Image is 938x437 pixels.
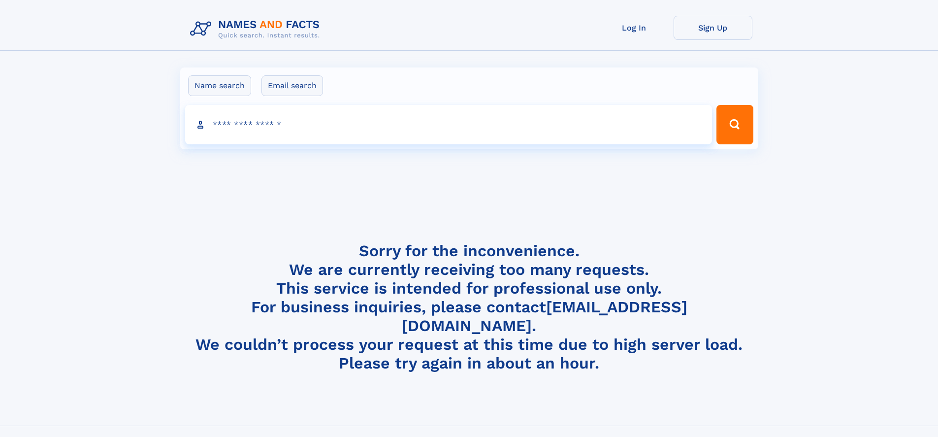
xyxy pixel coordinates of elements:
[186,16,328,42] img: Logo Names and Facts
[186,241,752,373] h4: Sorry for the inconvenience. We are currently receiving too many requests. This service is intend...
[595,16,674,40] a: Log In
[402,298,687,335] a: [EMAIL_ADDRESS][DOMAIN_NAME]
[674,16,752,40] a: Sign Up
[188,75,251,96] label: Name search
[716,105,753,144] button: Search Button
[185,105,712,144] input: search input
[261,75,323,96] label: Email search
